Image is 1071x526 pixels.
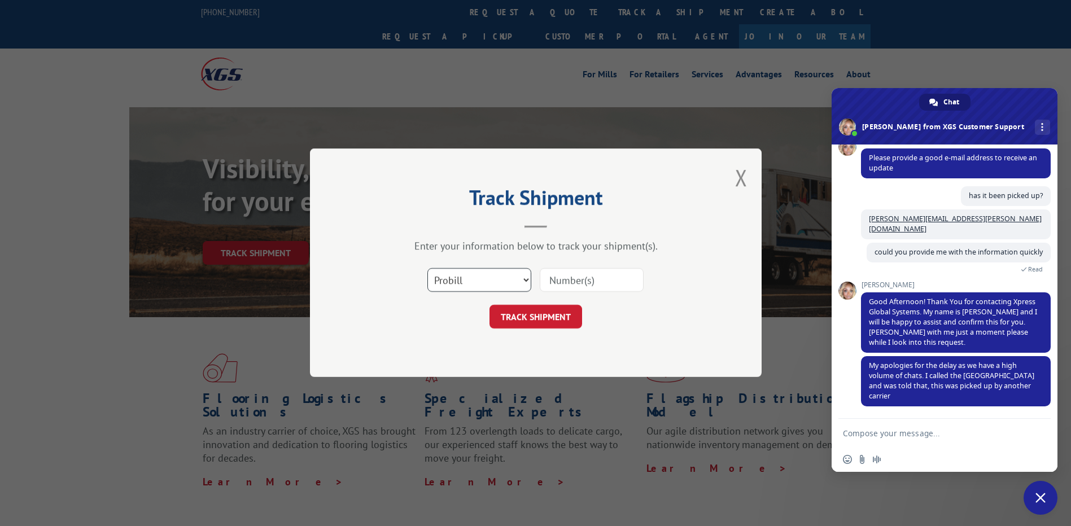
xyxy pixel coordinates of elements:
span: has it been picked up? [969,191,1043,200]
button: TRACK SHIPMENT [489,305,582,329]
span: Chat [943,94,959,111]
span: Good Afternoon! Thank You for contacting Xpress Global Systems. My name is [PERSON_NAME] and I wi... [869,297,1037,347]
a: [PERSON_NAME][EMAIL_ADDRESS][PERSON_NAME][DOMAIN_NAME] [869,214,1042,234]
span: [PERSON_NAME] [861,281,1051,289]
input: Number(s) [540,269,644,292]
div: Enter your information below to track your shipment(s). [366,240,705,253]
span: Insert an emoji [843,455,852,464]
span: Read [1028,265,1043,273]
textarea: Compose your message... [843,419,1024,447]
span: Audio message [872,455,881,464]
span: My apologies for the delay as we have a high volume of chats. I called the [GEOGRAPHIC_DATA] and ... [869,361,1034,401]
span: Please provide a good e-mail address to receive an update [869,153,1037,173]
span: could you provide me with the information quickly [875,247,1043,257]
span: Send a file [858,455,867,464]
h2: Track Shipment [366,190,705,211]
button: Close modal [735,163,747,192]
a: Close chat [1024,481,1057,515]
a: Chat [919,94,971,111]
